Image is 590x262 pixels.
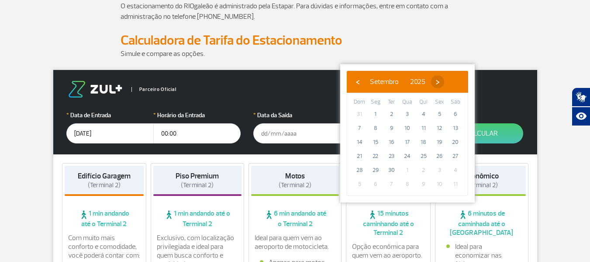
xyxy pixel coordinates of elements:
span: 6 [369,177,383,191]
span: 9 [417,177,431,191]
th: weekday [415,98,431,107]
input: dd/mm/aaaa [253,123,341,143]
span: 15 minutos caminhando até o Terminal 2 [348,209,428,237]
input: dd/mm/aaaa [66,123,154,143]
button: Abrir recursos assistivos. [572,107,590,126]
span: Parceiro Oficial [131,87,176,92]
span: 2 [384,107,398,121]
span: (Terminal 2) [465,181,498,189]
button: › [431,75,444,88]
span: 13 [449,121,462,135]
p: Com muito mais conforto e comodidade, você poderá contar com: [68,234,141,260]
span: (Terminal 2) [181,181,214,189]
span: 6 minutos de caminhada até o [GEOGRAPHIC_DATA] [438,209,526,237]
th: weekday [400,98,416,107]
span: 23 [384,149,398,163]
span: 6 min andando até o Terminal 2 [251,209,339,228]
span: 1 min andando até o Terminal 2 [65,209,144,228]
button: Calcular [440,123,523,143]
th: weekday [383,98,400,107]
strong: Edifício Garagem [78,171,131,181]
span: (Terminal 2) [88,181,121,189]
span: 7 [384,177,398,191]
span: 11 [417,121,431,135]
strong: Piso Premium [176,171,219,181]
span: 10 [400,121,414,135]
button: Setembro [364,75,404,88]
span: 14 [352,135,366,149]
span: 5 [432,107,446,121]
span: 7 [352,121,366,135]
span: 16 [384,135,398,149]
span: 31 [352,107,366,121]
input: hh:mm [153,123,241,143]
p: O estacionamento do RIOgaleão é administrado pela Estapar. Para dúvidas e informações, entre em c... [121,1,470,22]
span: 24 [400,149,414,163]
span: 1 [400,163,414,177]
span: 20 [449,135,462,149]
span: 25 [417,149,431,163]
th: weekday [368,98,384,107]
span: 11 [449,177,462,191]
span: 18 [417,135,431,149]
span: 3 [400,107,414,121]
th: weekday [447,98,463,107]
span: 2 [417,163,431,177]
span: 1 min andando até o Terminal 2 [153,209,242,228]
bs-datepicker-container: calendar [340,64,475,203]
span: (Terminal 2) [279,181,311,189]
strong: Motos [285,171,305,181]
span: 22 [369,149,383,163]
bs-datepicker-navigation-view: ​ ​ ​ [351,76,444,85]
div: Plugin de acessibilidade da Hand Talk. [572,87,590,126]
span: 30 [384,163,398,177]
span: 8 [400,177,414,191]
span: 5 [352,177,366,191]
th: weekday [352,98,368,107]
p: Ideal para quem vem ao aeroporto de motocicleta. [255,234,336,251]
p: Opção econômica para quem vem ao aeroporto. [352,242,424,260]
span: 17 [400,135,414,149]
span: 19 [432,135,446,149]
span: 10 [432,177,446,191]
span: 21 [352,149,366,163]
span: 3 [432,163,446,177]
span: 26 [432,149,446,163]
label: Data da Saída [253,111,341,120]
span: Setembro [370,77,399,86]
button: ‹ [351,75,364,88]
span: 2025 [410,77,425,86]
button: 2025 [404,75,431,88]
button: Abrir tradutor de língua de sinais. [572,87,590,107]
label: Horário da Entrada [153,111,241,120]
th: weekday [431,98,448,107]
strong: Econômico [464,171,499,181]
label: Data de Entrada [66,111,154,120]
span: 9 [384,121,398,135]
h2: Calculadora de Tarifa do Estacionamento [121,32,470,49]
span: 12 [432,121,446,135]
img: logo-zul.png [66,81,124,98]
p: Simule e compare as opções. [121,49,470,59]
span: 6 [449,107,462,121]
span: 8 [369,121,383,135]
span: 4 [417,107,431,121]
span: 4 [449,163,462,177]
span: 27 [449,149,462,163]
span: 29 [369,163,383,177]
span: 15 [369,135,383,149]
span: 28 [352,163,366,177]
span: 1 [369,107,383,121]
